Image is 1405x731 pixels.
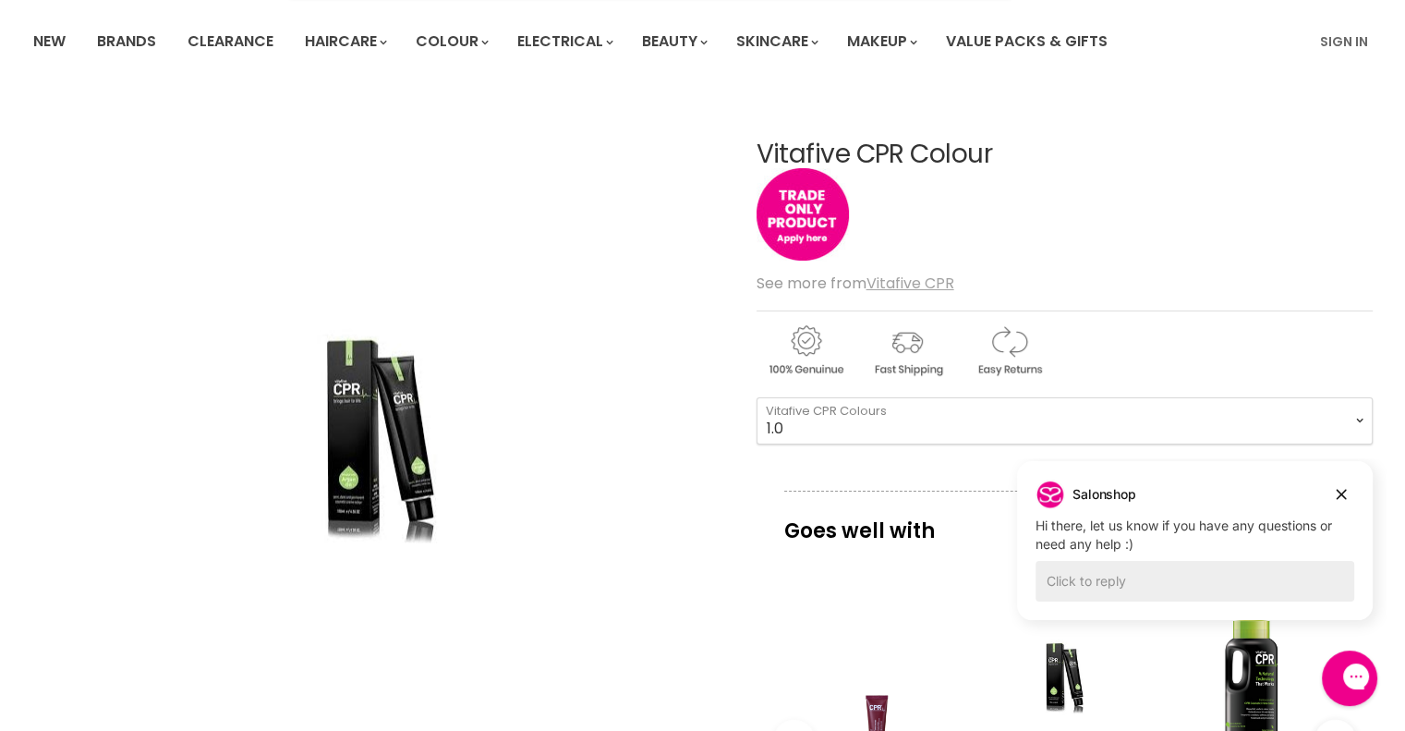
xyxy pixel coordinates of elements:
[932,22,1121,61] a: Value Packs & Gifts
[1313,644,1387,713] iframe: Gorgias live chat messenger
[757,140,1373,169] h1: Vitafive CPR Colour
[503,22,624,61] a: Electrical
[628,22,719,61] a: Beauty
[291,22,398,61] a: Haircare
[10,15,1396,68] nav: Main
[784,491,1345,552] p: Goes well with
[960,323,1058,379] img: returns.gif
[174,22,287,61] a: Clearance
[833,22,928,61] a: Makeup
[757,323,854,379] img: genuine.gif
[722,22,830,61] a: Skincare
[757,168,849,261] img: tradeonly_small.jpg
[866,273,954,294] a: Vitafive CPR
[757,273,954,294] span: See more from
[19,15,1216,68] ul: Main menu
[19,22,79,61] a: New
[83,22,170,61] a: Brands
[216,195,539,682] img: Vitafive CPR Colour
[402,22,500,61] a: Colour
[858,323,956,379] img: shipping.gif
[1309,22,1379,61] a: Sign In
[1003,458,1387,648] iframe: Gorgias live chat campaigns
